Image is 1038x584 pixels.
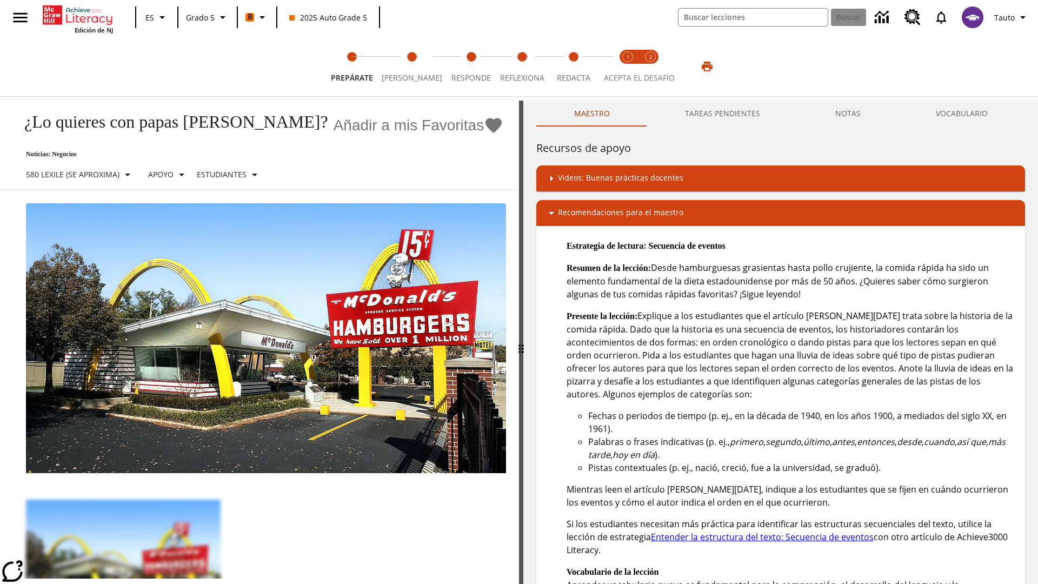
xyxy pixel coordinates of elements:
[957,436,986,448] em: así que
[334,116,504,135] button: Añadir a mis Favoritas - ¿Lo quieres con papas fritas?
[857,436,895,448] em: entonces
[927,3,955,31] a: Notificaciones
[635,37,666,96] button: Acepta el desafío contesta step 2 of 2
[557,72,590,83] span: Redacta
[651,531,874,543] a: Entender la estructura del texto: Secuencia de eventos
[567,261,1016,301] p: Desde hamburguesas grasientas hasta pollo crujiente, la comida rápida ha sido un elemento fundame...
[832,436,855,448] em: antes
[197,169,247,180] p: Estudiantes
[730,436,763,448] em: primero
[955,3,990,31] button: Escoja un nuevo avatar
[797,101,898,127] button: NOTAS
[334,117,484,134] span: Añadir a mis Favoritas
[192,165,265,184] button: Seleccionar estudiante
[567,309,1016,401] p: Explique a los estudiantes que el artículo [PERSON_NAME][DATE] trata sobre la historia de la comi...
[248,10,252,24] span: B
[690,57,724,76] button: Imprimir
[544,37,602,96] button: Redacta step 5 of 5
[567,567,659,576] strong: Vocabulario de la lección
[613,449,655,461] em: hoy en día
[536,101,1025,127] div: Instructional Panel Tabs
[990,8,1034,27] button: Perfil/Configuración
[536,165,1025,191] div: Videos: Buenas prácticas docentes
[567,517,1016,556] p: Si los estudiantes necesitan más práctica para identificar las estructuras secuenciales del texto...
[962,6,983,28] img: avatar image
[994,12,1015,23] span: Tauto
[567,263,651,273] strong: Resumen de la lección:
[322,37,382,96] button: Prepárate step 1 of 5
[558,207,683,220] p: Recomendaciones para el maestro
[145,12,154,23] span: ES
[898,101,1025,127] button: VOCABULARIO
[451,72,491,83] span: Responde
[627,54,629,61] text: 1
[612,37,643,96] button: Acepta el desafío lee step 1 of 2
[442,37,500,96] button: Responde step 3 of 5
[898,3,927,32] a: Centro de recursos, Se abrirá en una pestaña nueva.
[519,101,523,584] div: Pulsa la tecla de intro o la barra espaciadora y luego presiona las flechas de derecha e izquierd...
[22,165,138,184] button: Seleccione Lexile, 580 Lexile (Se aproxima)
[148,169,174,180] p: Apoyo
[536,200,1025,226] div: Recomendaciones para el maestro
[331,72,373,83] span: Prepárate
[491,37,553,96] button: Reflexiona step 4 of 5
[924,436,955,448] em: cuando
[144,165,192,184] button: Tipo de apoyo, Apoyo
[13,150,503,158] p: Noticias: Negocios
[182,8,234,27] button: Grado: Grado 5, Elige un grado
[26,203,506,474] img: Uno de los primeros locales de McDonald's, con el icónico letrero rojo y los arcos amarillos.
[604,72,675,83] span: ACEPTA EL DESAFÍO
[588,435,1016,461] li: Palabras o frases indicativas (p. ej., , , , , , , , , , ).
[868,3,898,32] a: Centro de información
[289,12,367,23] span: 2025 Auto Grade 5
[558,172,683,185] p: Videos: Buenas prácticas docentes
[382,72,442,83] span: [PERSON_NAME]
[13,112,328,132] h1: ¿Lo quieres con papas [PERSON_NAME]?
[588,461,1016,474] li: Pistas contextuales (p. ej., nació, creció, fue a la universidad, se graduó).
[766,436,801,448] em: segundo
[523,101,1038,584] div: activity
[4,2,36,34] button: Abrir el menú lateral
[588,409,1016,435] li: Fechas o periodos de tiempo (p. ej., en la década de 1940, en los años 1900, a mediados del siglo...
[241,8,273,27] button: Boost El color de la clase es anaranjado. Cambiar el color de la clase.
[26,169,119,180] p: 580 Lexile (Se aproxima)
[139,8,174,27] button: Lenguaje: ES, Selecciona un idioma
[803,436,830,448] em: último
[186,12,215,23] span: Grado 5
[567,241,726,250] strong: Estrategia de lectura: Secuencia de eventos
[536,140,1025,157] h6: Recursos de apoyo
[897,436,922,448] em: desde
[373,37,451,96] button: Lee step 2 of 5
[500,72,544,83] span: Reflexiona
[647,101,797,127] button: TAREAS PENDIENTES
[678,9,828,26] input: Buscar campo
[649,54,652,61] text: 2
[536,101,647,127] button: Maestro
[75,26,113,34] span: Edición de NJ
[567,311,637,321] strong: Presente la lección:
[567,483,1016,509] p: Mientras leen el artículo [PERSON_NAME][DATE], indique a los estudiantes que se fijen en cuándo o...
[43,3,113,34] div: Portada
